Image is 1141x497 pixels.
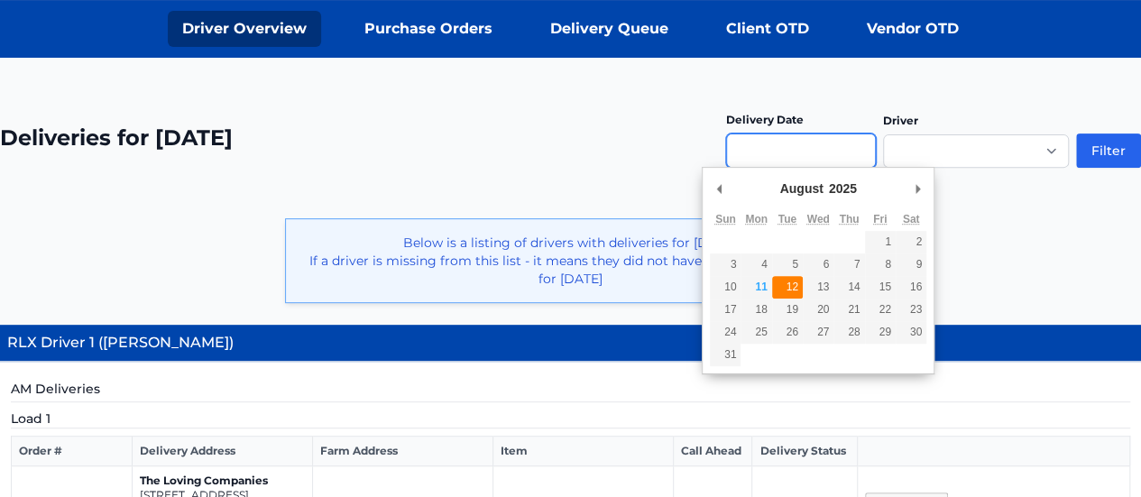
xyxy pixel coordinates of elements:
th: Call Ahead [673,437,752,466]
a: Delivery Queue [536,11,683,47]
a: Client OTD [712,11,824,47]
button: 28 [833,321,864,344]
abbr: Tuesday [778,213,796,225]
button: 1 [865,231,896,253]
abbr: Monday [745,213,768,225]
button: 4 [741,253,771,276]
th: Farm Address [312,437,492,466]
button: 24 [710,321,741,344]
abbr: Saturday [903,213,920,225]
label: Driver [883,114,918,127]
abbr: Thursday [839,213,859,225]
p: Below is a listing of drivers with deliveries for [DATE]. If a driver is missing from this list -... [300,234,841,288]
button: 10 [710,276,741,299]
button: 11 [741,276,771,299]
h5: Load 1 [11,410,1130,428]
button: 13 [803,276,833,299]
button: 22 [865,299,896,321]
th: Order # [12,437,133,466]
button: 7 [833,253,864,276]
th: Item [492,437,673,466]
button: 12 [772,276,803,299]
button: 29 [865,321,896,344]
th: Delivery Status [752,437,858,466]
input: Use the arrow keys to pick a date [726,133,876,168]
button: 27 [803,321,833,344]
button: 19 [772,299,803,321]
button: Next Month [908,175,926,202]
div: 2025 [826,175,860,202]
abbr: Friday [873,213,887,225]
p: The Loving Companies [140,474,305,488]
h5: AM Deliveries [11,380,1130,402]
button: 15 [865,276,896,299]
button: 6 [803,253,833,276]
button: 20 [803,299,833,321]
abbr: Wednesday [807,213,830,225]
button: Filter [1076,133,1141,168]
button: 16 [896,276,926,299]
button: 21 [833,299,864,321]
button: 8 [865,253,896,276]
div: August [777,175,825,202]
th: Delivery Address [132,437,312,466]
button: 9 [896,253,926,276]
a: Driver Overview [168,11,321,47]
button: 25 [741,321,771,344]
a: Purchase Orders [350,11,507,47]
a: Vendor OTD [852,11,973,47]
button: 17 [710,299,741,321]
abbr: Sunday [715,213,736,225]
button: Previous Month [710,175,728,202]
button: 31 [710,344,741,366]
button: 18 [741,299,771,321]
label: Delivery Date [726,113,804,126]
button: 2 [896,231,926,253]
button: 5 [772,253,803,276]
button: 26 [772,321,803,344]
button: 3 [710,253,741,276]
button: 14 [833,276,864,299]
button: 23 [896,299,926,321]
button: 30 [896,321,926,344]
